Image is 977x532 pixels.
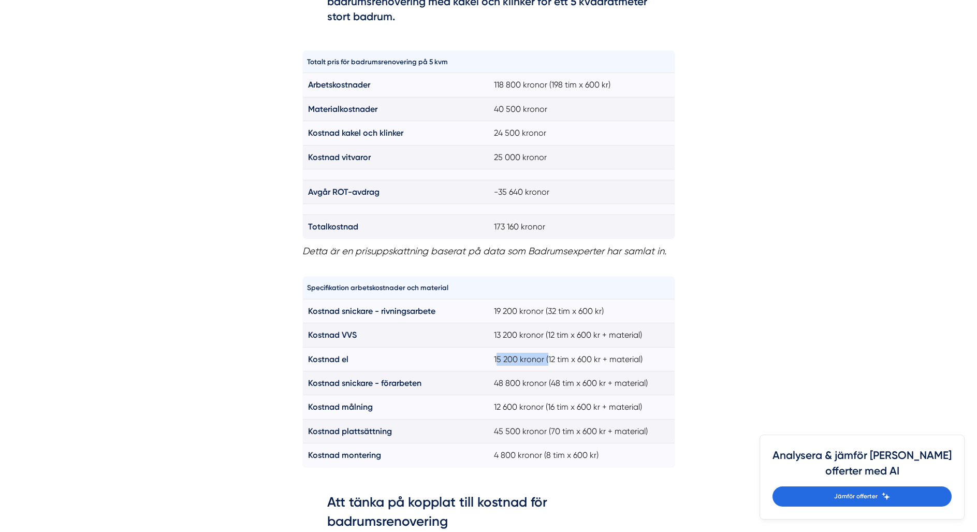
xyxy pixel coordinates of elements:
strong: Totalkostnad [308,222,358,232]
td: 118 800 kronor (198 tim x 600 kr) [489,73,675,97]
strong: Arbetskostnader [308,80,370,90]
strong: Materialkostnader [308,104,377,114]
td: 40 500 kronor [489,97,675,121]
strong: Kostnad plattsättning [308,426,392,436]
a: Jämför offerter [772,486,952,507]
td: 48 800 kronor (48 tim x 600 kr + material) [489,371,675,395]
strong: Kostnad kakel och klinker [308,128,403,138]
td: 12 600 kronor (16 tim x 600 kr + material) [489,395,675,419]
td: 19 200 kronor (32 tim x 600 kr) [489,299,675,323]
em: Detta är en prisuppskattning baserat på data som Badrumsexperter har samlat in. [302,246,666,256]
td: 45 500 kronor (70 tim x 600 kr + material) [489,419,675,443]
td: 173 160 kronor [489,215,675,239]
strong: Kostnad snickare - rivningsarbete [308,306,435,316]
strong: Kostnad vitvaror [308,152,371,162]
td: 13 200 kronor (12 tim x 600 kr + material) [489,323,675,347]
strong: Kostnad montering [308,450,381,460]
span: Jämför offerter [834,492,878,501]
th: Totalt pris för badrumsrenovering på 5 kvm [302,51,489,73]
td: 15 200 kronor (12 tim x 600 kr + material) [489,347,675,371]
strong: Avgår ROT-avdrag [308,187,380,197]
td: -35 640 kronor [489,180,675,204]
strong: Kostnad el [308,354,348,364]
td: 4 800 kronor (8 tim x 600 kr) [489,443,675,467]
th: Specifikation arbetskostnader och material [302,277,489,299]
h4: Analysera & jämför [PERSON_NAME] offerter med AI [772,448,952,486]
strong: Kostnad snickare - förarbeten [308,378,421,388]
strong: Kostnad VVS [308,330,357,340]
td: 25 000 kronor [489,145,675,169]
td: 24 500 kronor [489,121,675,145]
strong: Kostnad målning [308,402,373,412]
